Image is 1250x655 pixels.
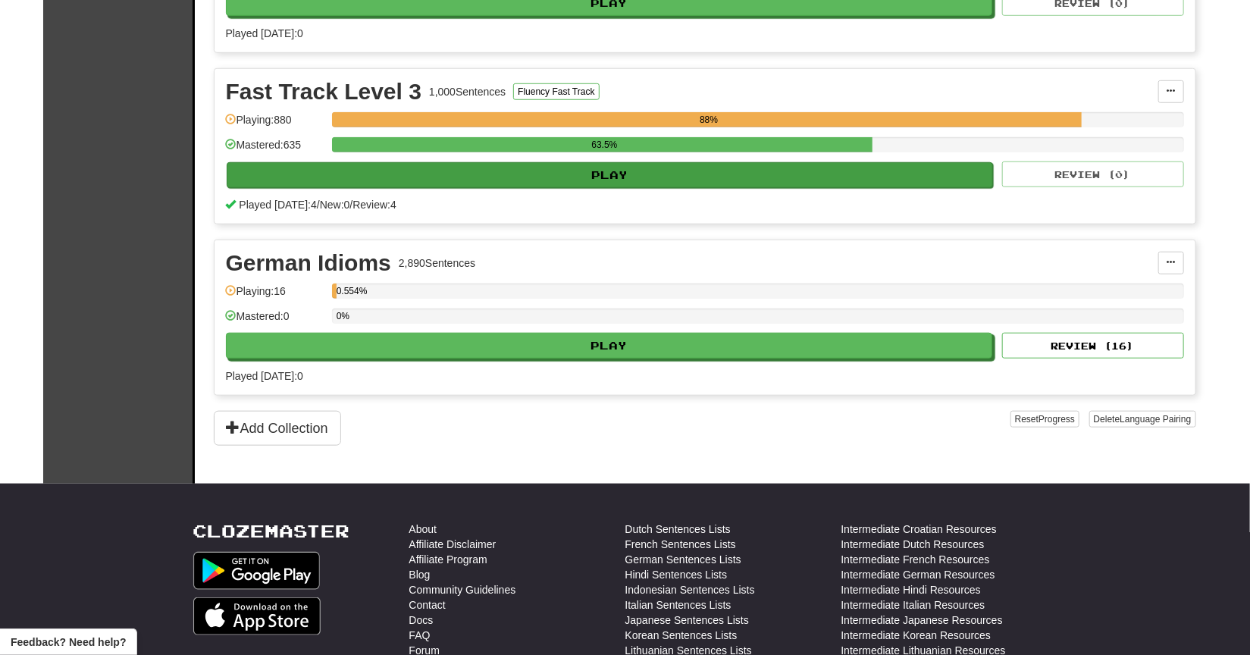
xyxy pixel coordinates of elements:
button: Review (0) [1002,161,1184,187]
a: Intermediate Hindi Resources [841,582,981,597]
a: Contact [409,597,446,613]
a: Intermediate Japanese Resources [841,613,1003,628]
img: Get it on Google Play [193,552,321,590]
div: 1,000 Sentences [429,84,506,99]
a: Korean Sentences Lists [625,628,738,643]
div: 63.5% [337,137,872,152]
span: Review: 4 [352,199,396,211]
a: Intermediate French Resources [841,552,990,567]
span: Language Pairing [1120,414,1191,425]
a: Intermediate German Resources [841,567,995,582]
a: Docs [409,613,434,628]
button: Play [227,162,994,188]
img: Get it on App Store [193,597,321,635]
a: German Sentences Lists [625,552,741,567]
a: Intermediate Korean Resources [841,628,992,643]
div: 2,890 Sentences [399,255,475,271]
a: Hindi Sentences Lists [625,567,728,582]
a: Clozemaster [193,522,350,541]
a: Affiliate Disclaimer [409,537,497,552]
a: French Sentences Lists [625,537,736,552]
button: Review (16) [1002,333,1184,359]
a: Intermediate Dutch Resources [841,537,985,552]
span: Open feedback widget [11,635,126,650]
span: / [317,199,320,211]
div: German Idioms [226,252,391,274]
a: Indonesian Sentences Lists [625,582,755,597]
a: Blog [409,567,431,582]
a: FAQ [409,628,431,643]
span: / [349,199,352,211]
span: Played [DATE]: 0 [226,370,303,382]
a: Intermediate Italian Resources [841,597,985,613]
button: ResetProgress [1010,411,1079,428]
span: Progress [1039,414,1075,425]
span: New: 0 [320,199,350,211]
span: Played [DATE]: 0 [226,27,303,39]
div: 88% [337,112,1082,127]
div: Mastered: 635 [226,137,324,162]
a: Affiliate Program [409,552,487,567]
div: Mastered: 0 [226,309,324,334]
button: DeleteLanguage Pairing [1089,411,1196,428]
button: Add Collection [214,411,341,446]
div: Playing: 16 [226,284,324,309]
a: Italian Sentences Lists [625,597,732,613]
a: Community Guidelines [409,582,516,597]
span: Played [DATE]: 4 [239,199,316,211]
div: Fast Track Level 3 [226,80,422,103]
a: About [409,522,437,537]
button: Play [226,333,993,359]
a: Japanese Sentences Lists [625,613,749,628]
a: Dutch Sentences Lists [625,522,731,537]
button: Fluency Fast Track [513,83,599,100]
a: Intermediate Croatian Resources [841,522,997,537]
div: Playing: 880 [226,112,324,137]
